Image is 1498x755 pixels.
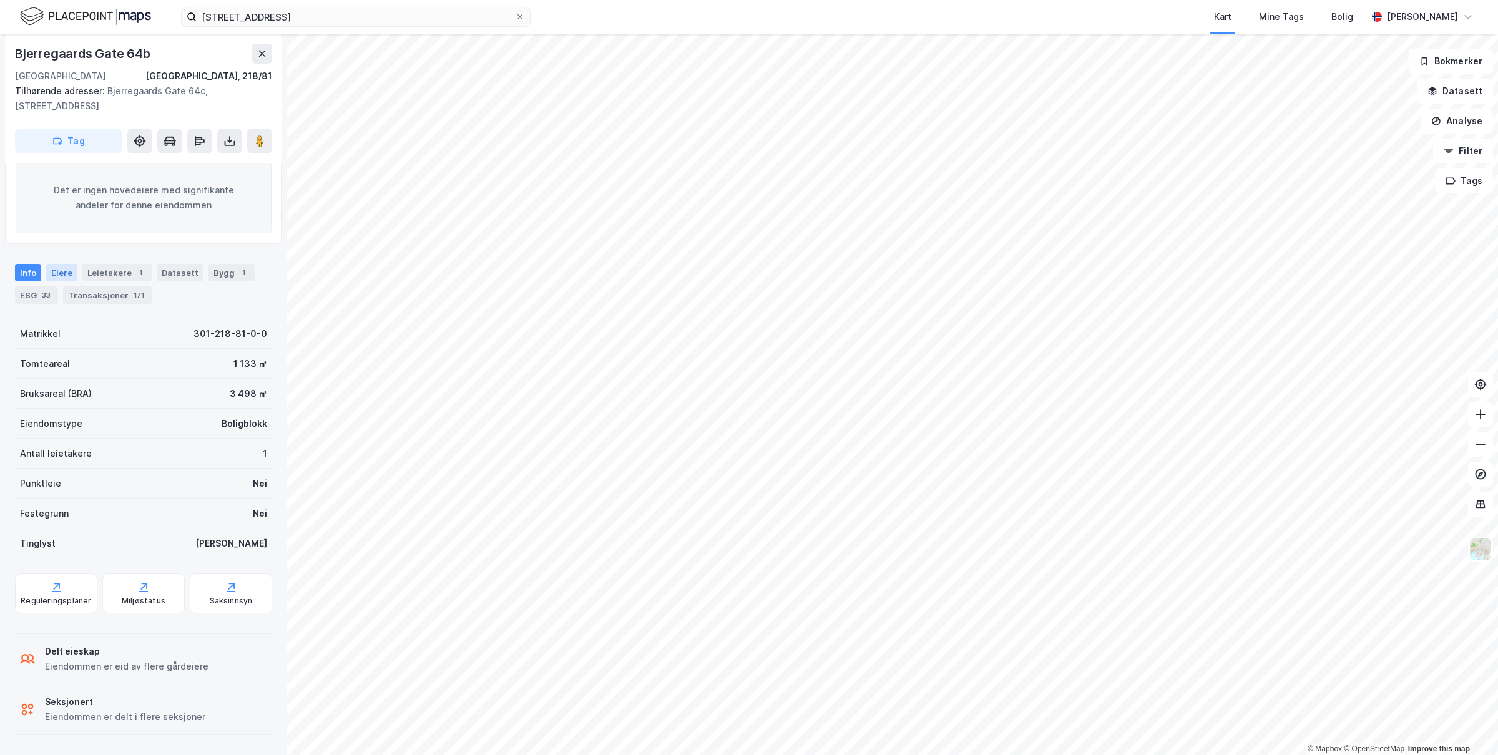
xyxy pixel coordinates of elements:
div: Bygg [208,264,255,281]
div: Transaksjoner [63,286,152,304]
div: Nei [253,476,267,491]
div: Saksinnsyn [210,596,253,606]
div: Tinglyst [20,536,56,551]
button: Bokmerker [1409,49,1493,74]
div: Miljøstatus [122,596,165,606]
div: Festegrunn [20,506,69,521]
div: [GEOGRAPHIC_DATA], 218/81 [145,69,272,84]
div: Eiendommen er delt i flere seksjoner [45,709,205,724]
div: Matrikkel [20,326,61,341]
div: Seksjonert [45,694,205,709]
img: logo.f888ab2527a4732fd821a326f86c7f29.svg [20,6,151,27]
div: Nei [253,506,267,521]
div: 171 [131,289,147,301]
img: Z [1469,537,1492,561]
input: Søk på adresse, matrikkel, gårdeiere, leietakere eller personer [197,7,515,26]
div: Bruksareal (BRA) [20,386,92,401]
div: 1 [237,266,250,279]
a: Mapbox [1308,744,1342,753]
div: Antall leietakere [20,446,92,461]
button: Tags [1435,168,1493,193]
div: 1 [263,446,267,461]
button: Datasett [1417,79,1493,104]
a: OpenStreetMap [1344,744,1404,753]
div: Info [15,264,41,281]
div: Leietakere [82,264,152,281]
div: Eiendomstype [20,416,82,431]
div: 1 [134,266,147,279]
div: [GEOGRAPHIC_DATA] [15,69,106,84]
button: Analyse [1421,109,1493,134]
div: Boligblokk [222,416,267,431]
div: Reguleringsplaner [21,596,91,606]
div: Eiendommen er eid av flere gårdeiere [45,659,208,674]
div: Eiere [46,264,77,281]
span: Tilhørende adresser: [15,85,107,96]
div: Delt eieskap [45,644,208,659]
div: 33 [39,289,53,301]
div: 301-218-81-0-0 [193,326,267,341]
div: Bjerregaards Gate 64b [15,44,153,64]
div: Bjerregaards Gate 64c, [STREET_ADDRESS] [15,84,262,114]
div: 1 133 ㎡ [233,356,267,371]
div: Bolig [1331,9,1353,24]
div: [PERSON_NAME] [1387,9,1458,24]
div: [PERSON_NAME] [195,536,267,551]
button: Filter [1433,139,1493,163]
button: Tag [15,129,122,153]
div: Datasett [157,264,203,281]
div: Det er ingen hovedeiere med signifikante andeler for denne eiendommen [16,162,272,233]
iframe: Chat Widget [1436,695,1498,755]
div: 3 498 ㎡ [230,386,267,401]
div: ESG [15,286,58,304]
div: Tomteareal [20,356,70,371]
a: Improve this map [1408,744,1470,753]
div: Kart [1214,9,1231,24]
div: Punktleie [20,476,61,491]
div: Mine Tags [1259,9,1304,24]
